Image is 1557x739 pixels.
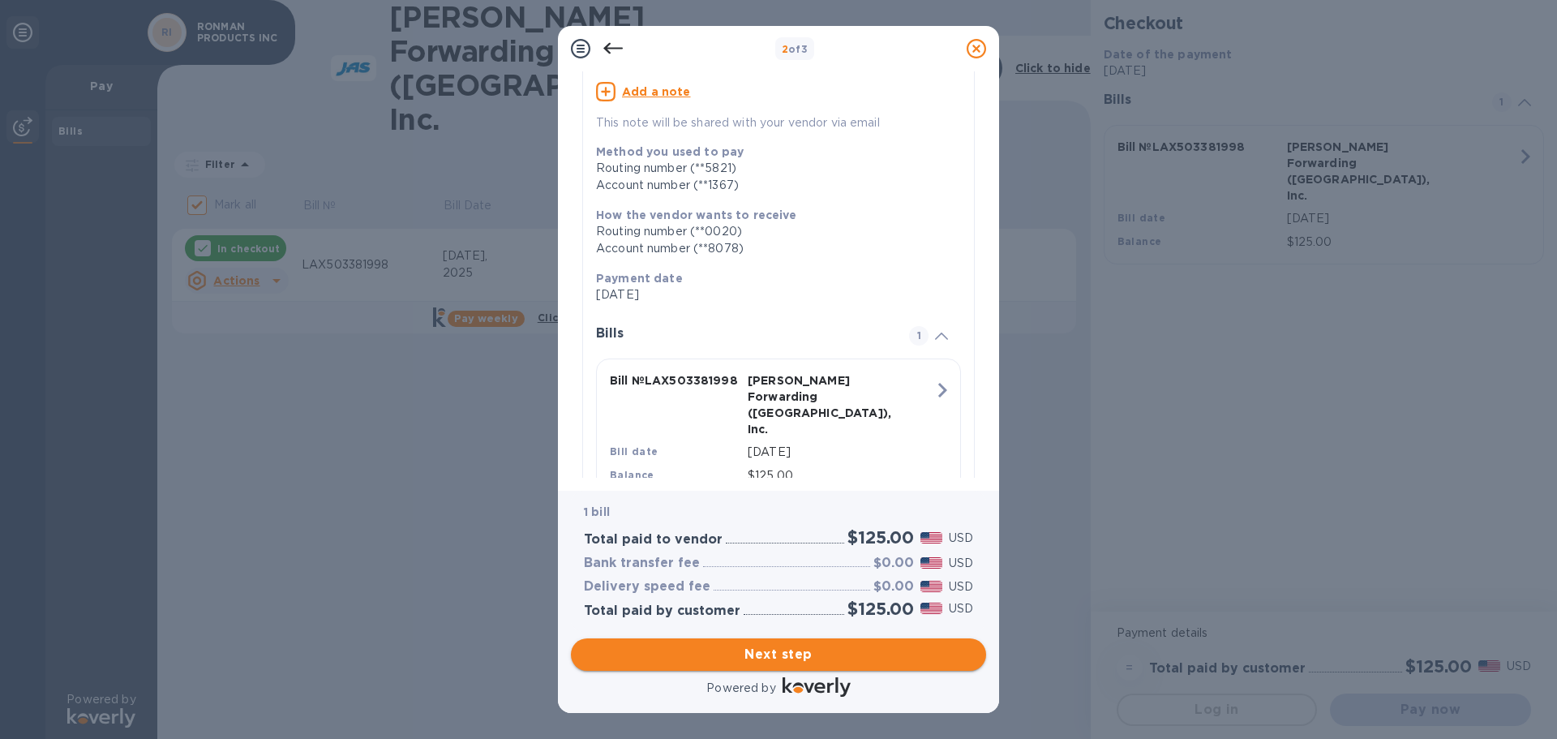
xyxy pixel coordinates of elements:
div: Routing number (**0020) [596,223,948,240]
h3: Total paid by customer [584,604,740,619]
h2: $125.00 [847,599,914,619]
p: Bill № LAX503381998 [610,372,741,389]
h3: $0.00 [873,579,914,595]
b: How the vendor wants to receive [596,208,797,221]
img: Logo [783,677,851,697]
span: Next step [584,645,973,664]
h3: Total paid to vendor [584,532,723,548]
div: Routing number (**5821) [596,160,948,177]
h2: $125.00 [847,527,914,548]
p: [DATE] [748,444,934,461]
b: Balance [610,469,654,481]
b: Payment date [596,272,683,285]
img: USD [920,557,942,569]
p: $125.00 [748,467,934,484]
img: USD [920,532,942,544]
img: USD [920,603,942,614]
img: USD [920,581,942,592]
b: 1 bill [584,505,610,518]
p: USD [949,578,973,595]
p: [PERSON_NAME] Forwarding ([GEOGRAPHIC_DATA]), Inc. [748,372,879,437]
p: [DATE] [596,286,948,303]
h3: $0.00 [873,556,914,571]
b: Method you used to pay [596,145,744,158]
p: This note will be shared with your vendor via email [596,114,961,131]
p: USD [949,530,973,547]
button: Bill №LAX503381998[PERSON_NAME] Forwarding ([GEOGRAPHIC_DATA]), Inc.Bill date[DATE]Balance$125.00 [596,359,961,498]
button: Next step [571,638,986,671]
u: Add a note [622,85,691,98]
p: Powered by [706,680,775,697]
b: of 3 [782,43,809,55]
span: 2 [782,43,788,55]
h3: Bills [596,326,890,342]
h3: Bank transfer fee [584,556,700,571]
span: 1 [909,326,929,346]
b: Bill date [610,445,658,458]
p: USD [949,555,973,572]
p: USD [949,600,973,617]
div: Account number (**1367) [596,177,948,194]
div: Account number (**8078) [596,240,948,257]
h3: Delivery speed fee [584,579,710,595]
